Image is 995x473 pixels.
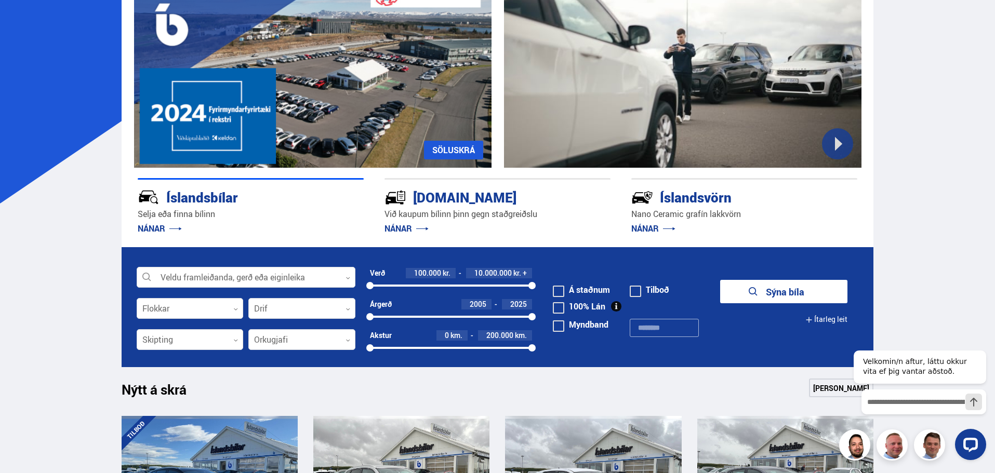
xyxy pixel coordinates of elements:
[720,280,847,303] button: Sýna bíla
[470,299,486,309] span: 2005
[445,330,449,340] span: 0
[809,379,873,397] a: [PERSON_NAME]
[384,186,406,208] img: tr5P-W3DuiFaO7aO.svg
[630,286,669,294] label: Tilboð
[138,187,327,206] div: Íslandsbílar
[138,223,182,234] a: NÁNAR
[450,331,462,340] span: km.
[384,187,574,206] div: [DOMAIN_NAME]
[553,320,608,329] label: Myndband
[138,186,160,208] img: JRvxyua_JYH6wB4c.svg
[384,208,611,220] p: Við kaupum bílinn þinn gegn staðgreiðslu
[384,223,429,234] a: NÁNAR
[631,223,675,234] a: NÁNAR
[474,268,512,278] span: 10.000.000
[443,269,450,277] span: kr.
[631,208,857,220] p: Nano Ceramic grafín lakkvörn
[841,431,872,462] img: nhp88E3Fdnt1Opn2.png
[553,286,610,294] label: Á staðnum
[510,299,527,309] span: 2025
[370,269,385,277] div: Verð
[845,331,990,468] iframe: LiveChat chat widget
[122,382,205,403] h1: Nýtt á skrá
[631,187,820,206] div: Íslandsvörn
[523,269,527,277] span: +
[553,302,605,310] label: 100% Lán
[424,141,483,159] a: SÖLUSKRÁ
[515,331,527,340] span: km.
[513,269,521,277] span: kr.
[486,330,513,340] span: 200.000
[138,208,364,220] p: Selja eða finna bílinn
[370,331,392,340] div: Akstur
[370,300,392,308] div: Árgerð
[805,308,847,331] button: Ítarleg leit
[631,186,653,208] img: -Svtn6bYgwAsiwNX.svg
[414,268,441,278] span: 100.000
